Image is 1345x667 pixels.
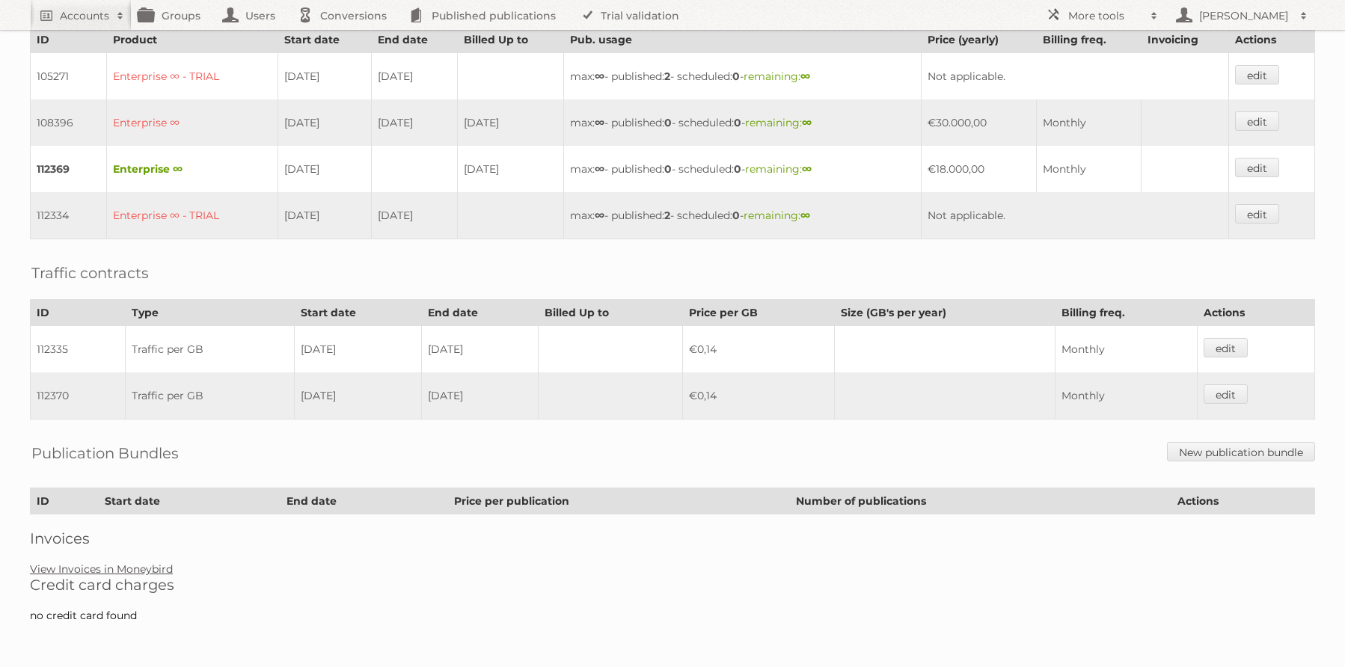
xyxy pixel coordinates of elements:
td: €30.000,00 [921,99,1036,146]
strong: ∞ [800,209,810,222]
td: 108396 [31,99,107,146]
td: 112334 [31,192,107,239]
a: New publication bundle [1167,442,1315,461]
h2: Credit card charges [30,576,1315,594]
th: Billing freq. [1036,27,1141,53]
th: Actions [1198,300,1315,326]
a: edit [1235,204,1279,224]
td: [DATE] [294,326,421,373]
span: remaining: [745,162,812,176]
span: remaining: [744,209,810,222]
td: max: - published: - scheduled: - [563,53,921,100]
td: [DATE] [458,99,563,146]
td: €0,14 [682,372,834,419]
strong: ∞ [595,116,604,129]
th: Start date [98,488,280,514]
th: Actions [1228,27,1314,53]
td: [DATE] [278,146,372,192]
th: End date [280,488,447,514]
td: Traffic per GB [125,372,294,419]
th: Number of publications [789,488,1171,514]
th: Start date [278,27,372,53]
th: Pub. usage [563,27,921,53]
th: ID [31,300,126,326]
td: Enterprise ∞ - TRIAL [106,53,278,100]
td: Monthly [1055,372,1197,419]
td: €18.000,00 [921,146,1036,192]
td: [DATE] [372,99,458,146]
th: Billing freq. [1055,300,1197,326]
th: Billed Up to [458,27,563,53]
strong: 0 [664,162,672,176]
th: ID [31,488,99,514]
h2: Invoices [30,529,1315,547]
td: 112370 [31,372,126,419]
strong: 2 [664,70,670,83]
th: ID [31,27,107,53]
td: [DATE] [294,372,421,419]
td: Traffic per GB [125,326,294,373]
th: Type [125,300,294,326]
th: Billed Up to [539,300,682,326]
td: Enterprise ∞ [106,146,278,192]
td: [DATE] [421,372,539,419]
a: edit [1235,158,1279,177]
td: [DATE] [458,146,563,192]
h2: More tools [1068,8,1143,23]
td: €0,14 [682,326,834,373]
strong: 0 [664,116,672,129]
td: [DATE] [278,192,372,239]
td: Monthly [1036,146,1141,192]
a: edit [1235,65,1279,84]
h2: Publication Bundles [31,442,179,464]
h2: [PERSON_NAME] [1195,8,1293,23]
td: Enterprise ∞ - TRIAL [106,192,278,239]
strong: ∞ [595,209,604,222]
strong: ∞ [800,70,810,83]
th: Price (yearly) [921,27,1036,53]
span: remaining: [744,70,810,83]
td: [DATE] [421,326,539,373]
td: Not applicable. [921,53,1228,100]
th: End date [421,300,539,326]
a: edit [1235,111,1279,131]
td: max: - published: - scheduled: - [563,192,921,239]
h2: Traffic contracts [31,262,149,284]
a: edit [1204,384,1248,404]
a: View Invoices in Moneybird [30,562,173,576]
td: [DATE] [372,53,458,100]
td: [DATE] [278,99,372,146]
strong: ∞ [595,70,604,83]
td: [DATE] [278,53,372,100]
td: 112335 [31,326,126,373]
td: Monthly [1055,326,1197,373]
td: Enterprise ∞ [106,99,278,146]
strong: 0 [734,162,741,176]
strong: 0 [732,70,740,83]
th: End date [372,27,458,53]
td: Monthly [1036,99,1141,146]
h2: Accounts [60,8,109,23]
td: Not applicable. [921,192,1228,239]
th: Actions [1171,488,1314,514]
td: 112369 [31,146,107,192]
strong: 2 [664,209,670,222]
th: Invoicing [1141,27,1228,53]
td: max: - published: - scheduled: - [563,146,921,192]
th: Product [106,27,278,53]
th: Start date [294,300,421,326]
strong: 0 [732,209,740,222]
th: Price per GB [682,300,834,326]
td: 105271 [31,53,107,100]
th: Price per publication [448,488,790,514]
td: max: - published: - scheduled: - [563,99,921,146]
strong: ∞ [802,116,812,129]
strong: ∞ [595,162,604,176]
th: Size (GB's per year) [834,300,1055,326]
strong: ∞ [802,162,812,176]
td: [DATE] [372,192,458,239]
a: edit [1204,338,1248,357]
strong: 0 [734,116,741,129]
span: remaining: [745,116,812,129]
